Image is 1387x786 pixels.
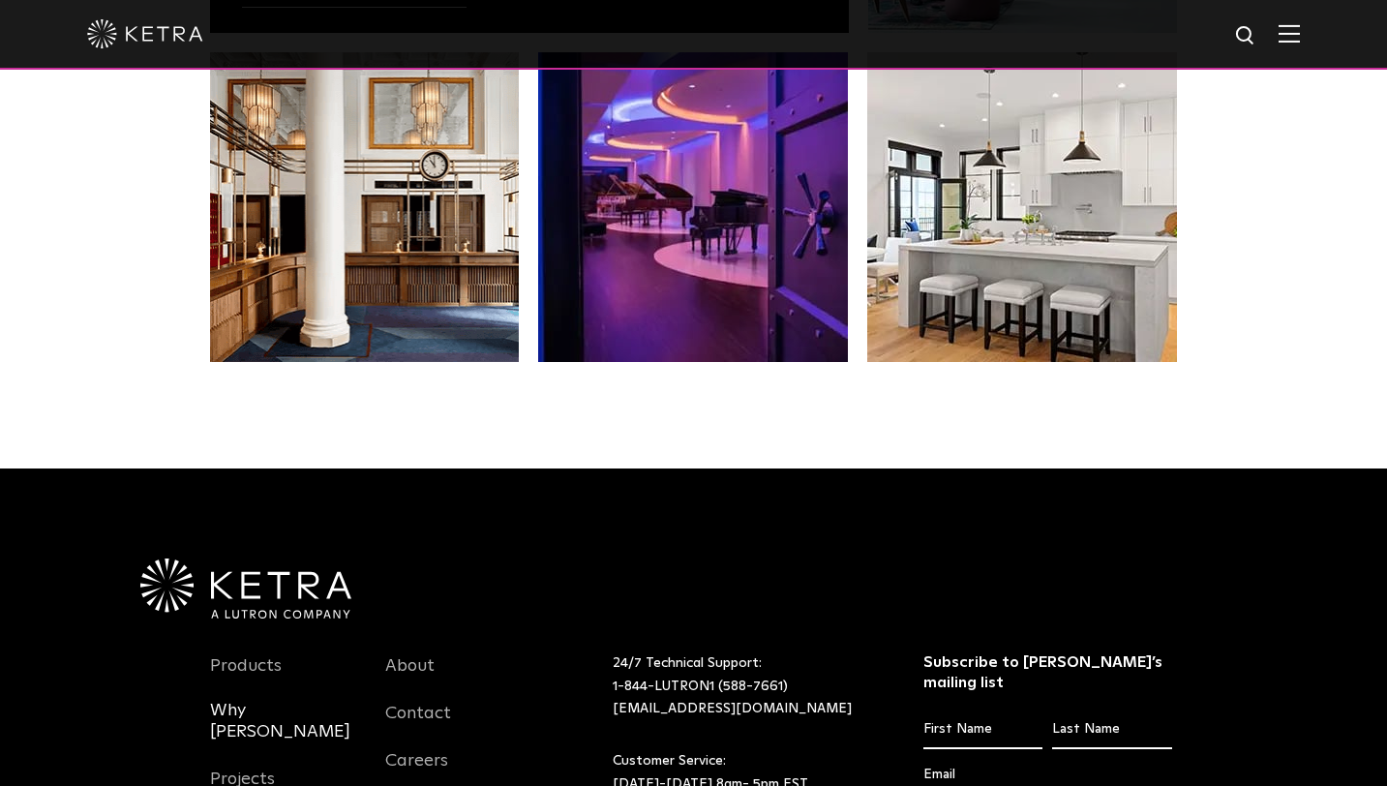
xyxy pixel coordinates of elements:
[210,700,357,766] a: Why [PERSON_NAME]
[385,703,451,747] a: Contact
[210,655,282,700] a: Products
[1052,711,1171,748] input: Last Name
[923,711,1042,748] input: First Name
[140,559,351,619] img: Ketra-aLutronCo_White_RGB
[923,652,1172,693] h3: Subscribe to [PERSON_NAME]’s mailing list
[613,702,852,715] a: [EMAIL_ADDRESS][DOMAIN_NAME]
[613,652,875,721] p: 24/7 Technical Support:
[613,680,788,693] a: 1-844-LUTRON1 (588-7661)
[1234,24,1258,48] img: search icon
[385,655,435,700] a: About
[1279,24,1300,43] img: Hamburger%20Nav.svg
[87,19,203,48] img: ketra-logo-2019-white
